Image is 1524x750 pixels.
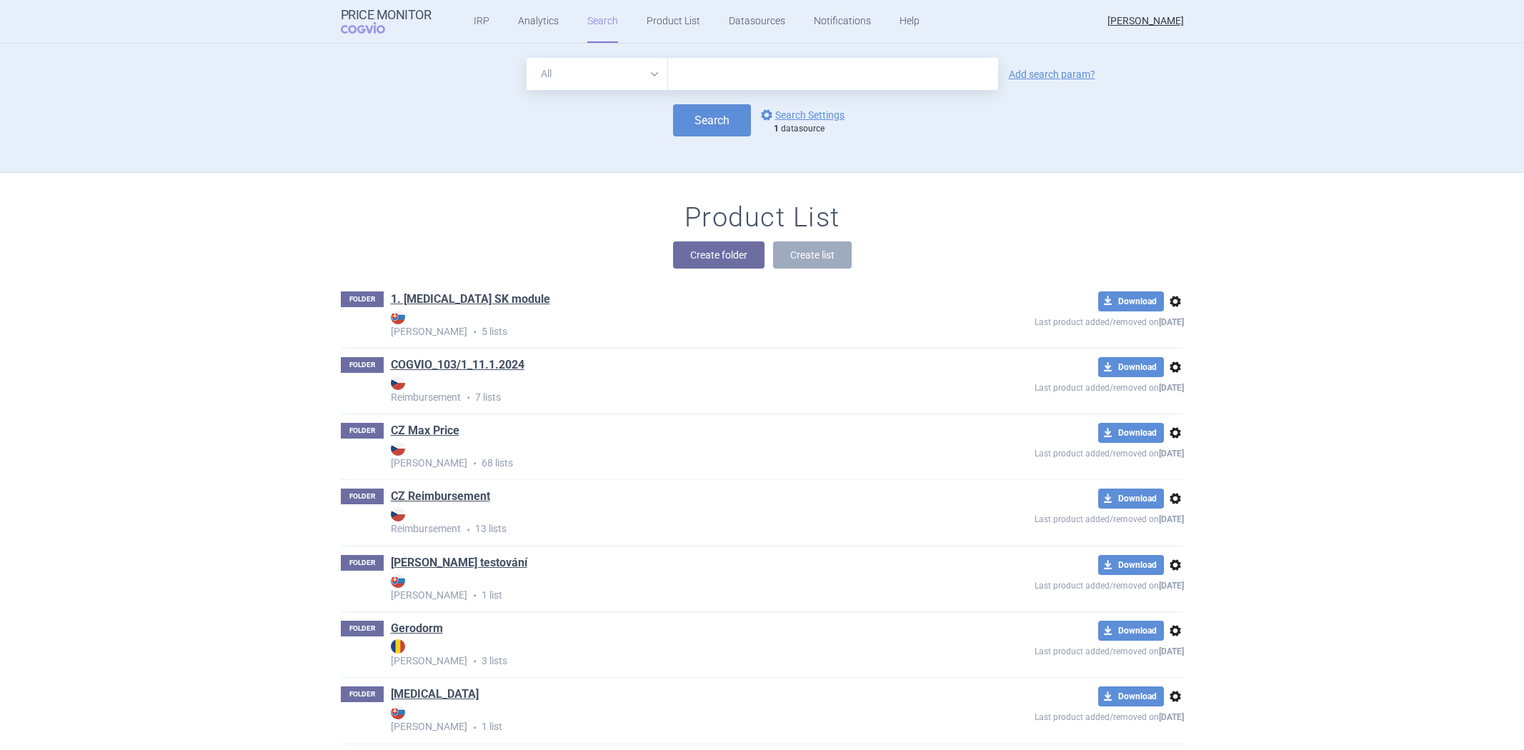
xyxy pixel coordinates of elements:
[467,589,482,603] i: •
[1098,555,1164,575] button: Download
[391,555,527,574] h1: Eli testování
[341,8,432,22] strong: Price Monitor
[391,357,524,373] a: COGVIO_103/1_11.1.2024
[391,376,931,405] p: 7 lists
[391,574,405,588] img: SK
[1159,449,1184,459] strong: [DATE]
[758,106,845,124] a: Search Settings
[391,639,405,654] img: RO
[341,357,384,373] p: FOLDER
[391,423,459,441] h1: CZ Max Price
[341,423,384,439] p: FOLDER
[1098,489,1164,509] button: Download
[391,686,479,702] a: [MEDICAL_DATA]
[684,201,840,234] h1: Product List
[931,311,1184,329] p: Last product added/removed on
[773,241,852,269] button: Create list
[391,441,931,471] p: 68 lists
[1159,646,1184,656] strong: [DATE]
[391,507,931,536] p: 13 lists
[673,241,765,269] button: Create folder
[467,456,482,471] i: •
[391,705,931,734] p: 1 list
[391,686,479,705] h1: Humira
[391,507,405,521] img: CZ
[391,621,443,639] h1: Gerodorm
[391,507,931,534] strong: Reimbursement
[774,124,779,134] strong: 1
[391,291,550,310] h1: 1. Humira SK module
[931,509,1184,526] p: Last product added/removed on
[1098,621,1164,641] button: Download
[1159,514,1184,524] strong: [DATE]
[1098,357,1164,377] button: Download
[391,705,931,732] strong: [PERSON_NAME]
[467,721,482,735] i: •
[467,654,482,669] i: •
[341,8,432,35] a: Price MonitorCOGVIO
[1098,423,1164,443] button: Download
[391,423,459,439] a: CZ Max Price
[931,443,1184,461] p: Last product added/removed on
[391,639,931,669] p: 3 lists
[341,621,384,636] p: FOLDER
[391,621,443,636] a: Gerodorm
[391,310,405,324] img: SK
[391,357,524,376] h1: COGVIO_103/1_11.1.2024
[391,489,490,507] h1: CZ Reimbursement
[391,489,490,504] a: CZ Reimbursement
[931,706,1184,724] p: Last product added/removed on
[391,441,931,469] strong: [PERSON_NAME]
[391,574,931,601] strong: [PERSON_NAME]
[341,555,384,571] p: FOLDER
[341,291,384,307] p: FOLDER
[391,705,405,719] img: SK
[341,489,384,504] p: FOLDER
[391,639,931,666] strong: [PERSON_NAME]
[1159,383,1184,393] strong: [DATE]
[467,325,482,339] i: •
[774,124,852,135] div: datasource
[391,291,550,307] a: 1. [MEDICAL_DATA] SK module
[673,104,751,136] button: Search
[1009,69,1095,79] a: Add search param?
[931,575,1184,593] p: Last product added/removed on
[391,376,931,403] strong: Reimbursement
[391,310,931,339] p: 5 lists
[931,641,1184,659] p: Last product added/removed on
[461,523,475,537] i: •
[931,377,1184,395] p: Last product added/removed on
[1098,291,1164,311] button: Download
[1159,581,1184,591] strong: [DATE]
[1159,317,1184,327] strong: [DATE]
[1159,712,1184,722] strong: [DATE]
[391,376,405,390] img: CZ
[391,574,931,603] p: 1 list
[461,391,475,405] i: •
[341,686,384,702] p: FOLDER
[341,22,405,34] span: COGVIO
[391,555,527,571] a: [PERSON_NAME] testování
[1098,686,1164,706] button: Download
[391,310,931,337] strong: [PERSON_NAME]
[391,441,405,456] img: CZ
